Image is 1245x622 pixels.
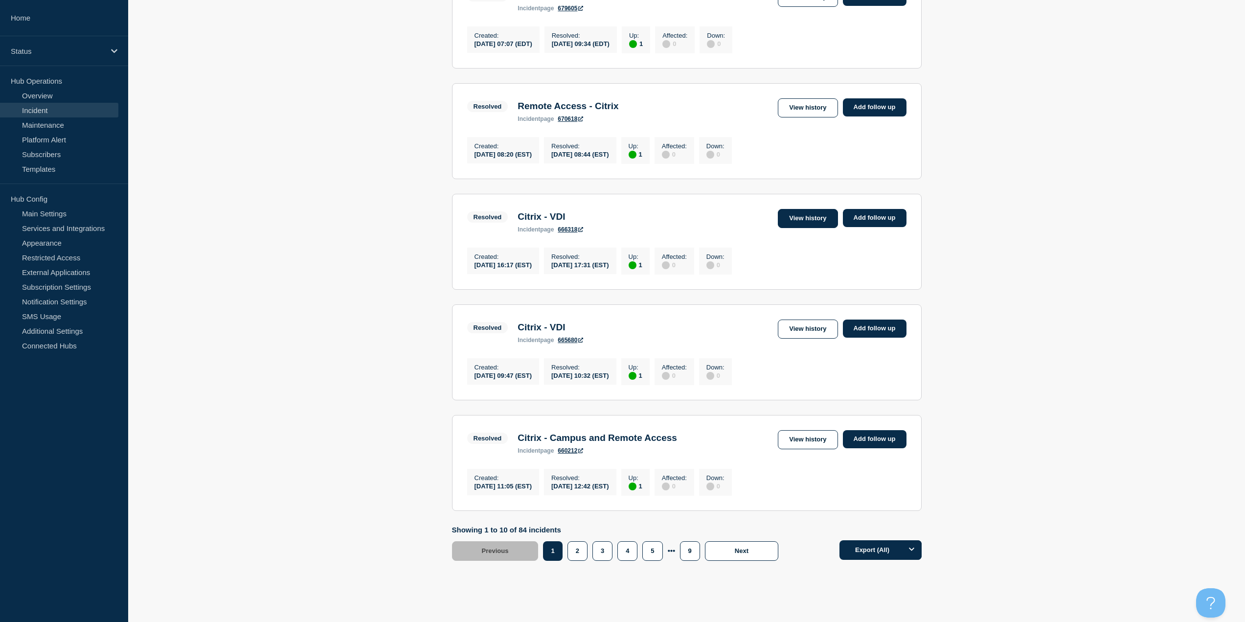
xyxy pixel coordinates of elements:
[707,39,725,48] div: 0
[558,226,583,233] a: 666318
[706,261,714,269] div: disabled
[662,142,687,150] p: Affected :
[662,40,670,48] div: disabled
[1196,588,1225,618] iframe: Help Scout Beacon - Open
[518,337,554,344] p: page
[543,541,562,561] button: 1
[475,32,532,39] p: Created :
[518,5,540,12] span: incident
[558,115,583,122] a: 670618
[567,541,588,561] button: 2
[778,320,838,339] a: View history
[475,474,532,482] p: Created :
[662,260,687,269] div: 0
[662,39,687,48] div: 0
[482,547,509,554] span: Previous
[629,253,642,260] p: Up :
[629,260,642,269] div: 1
[706,260,724,269] div: 0
[475,150,532,158] div: [DATE] 08:20 (EST)
[706,474,724,482] p: Down :
[680,541,700,561] button: 9
[558,447,583,454] a: 660212
[518,337,540,344] span: incident
[642,541,662,561] button: 5
[558,5,583,12] a: 679605
[706,483,714,490] div: disabled
[662,261,670,269] div: disabled
[551,474,609,482] p: Resolved :
[902,540,922,560] button: Options
[706,371,724,380] div: 0
[518,226,554,233] p: page
[475,364,532,371] p: Created :
[629,40,637,48] div: up
[662,364,687,371] p: Affected :
[662,482,687,490] div: 0
[706,253,724,260] p: Down :
[705,541,778,561] button: Next
[843,98,906,116] a: Add follow up
[662,150,687,159] div: 0
[518,447,540,454] span: incident
[706,151,714,159] div: disabled
[467,322,508,333] span: Resolved
[617,541,637,561] button: 4
[662,32,687,39] p: Affected :
[662,151,670,159] div: disabled
[518,211,583,222] h3: Citrix - VDI
[467,433,508,444] span: Resolved
[452,526,784,534] p: Showing 1 to 10 of 84 incidents
[518,226,540,233] span: incident
[843,320,906,338] a: Add follow up
[551,142,609,150] p: Resolved :
[629,483,636,490] div: up
[518,322,583,333] h3: Citrix - VDI
[706,142,724,150] p: Down :
[518,115,540,122] span: incident
[552,39,610,47] div: [DATE] 09:34 (EDT)
[735,547,748,554] span: Next
[662,371,687,380] div: 0
[707,40,715,48] div: disabled
[467,211,508,223] span: Resolved
[662,372,670,380] div: disabled
[629,150,642,159] div: 1
[706,372,714,380] div: disabled
[518,5,554,12] p: page
[551,150,609,158] div: [DATE] 08:44 (EST)
[552,32,610,39] p: Resolved :
[706,482,724,490] div: 0
[629,371,642,380] div: 1
[629,364,642,371] p: Up :
[475,39,532,47] div: [DATE] 07:07 (EDT)
[839,540,922,560] button: Export (All)
[518,115,554,122] p: page
[592,541,612,561] button: 3
[662,483,670,490] div: disabled
[551,371,609,379] div: [DATE] 10:32 (EST)
[629,32,643,39] p: Up :
[518,101,618,112] h3: Remote Access - Citrix
[843,430,906,448] a: Add follow up
[518,433,677,443] h3: Citrix - Campus and Remote Access
[843,209,906,227] a: Add follow up
[551,253,609,260] p: Resolved :
[662,474,687,482] p: Affected :
[706,364,724,371] p: Down :
[551,260,609,269] div: [DATE] 17:31 (EST)
[778,98,838,117] a: View history
[662,253,687,260] p: Affected :
[629,482,642,490] div: 1
[629,142,642,150] p: Up :
[475,142,532,150] p: Created :
[558,337,583,344] a: 665680
[551,364,609,371] p: Resolved :
[467,101,508,112] span: Resolved
[551,482,609,490] div: [DATE] 12:42 (EST)
[475,482,532,490] div: [DATE] 11:05 (EST)
[778,209,838,228] a: View history
[629,474,642,482] p: Up :
[629,372,636,380] div: up
[706,150,724,159] div: 0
